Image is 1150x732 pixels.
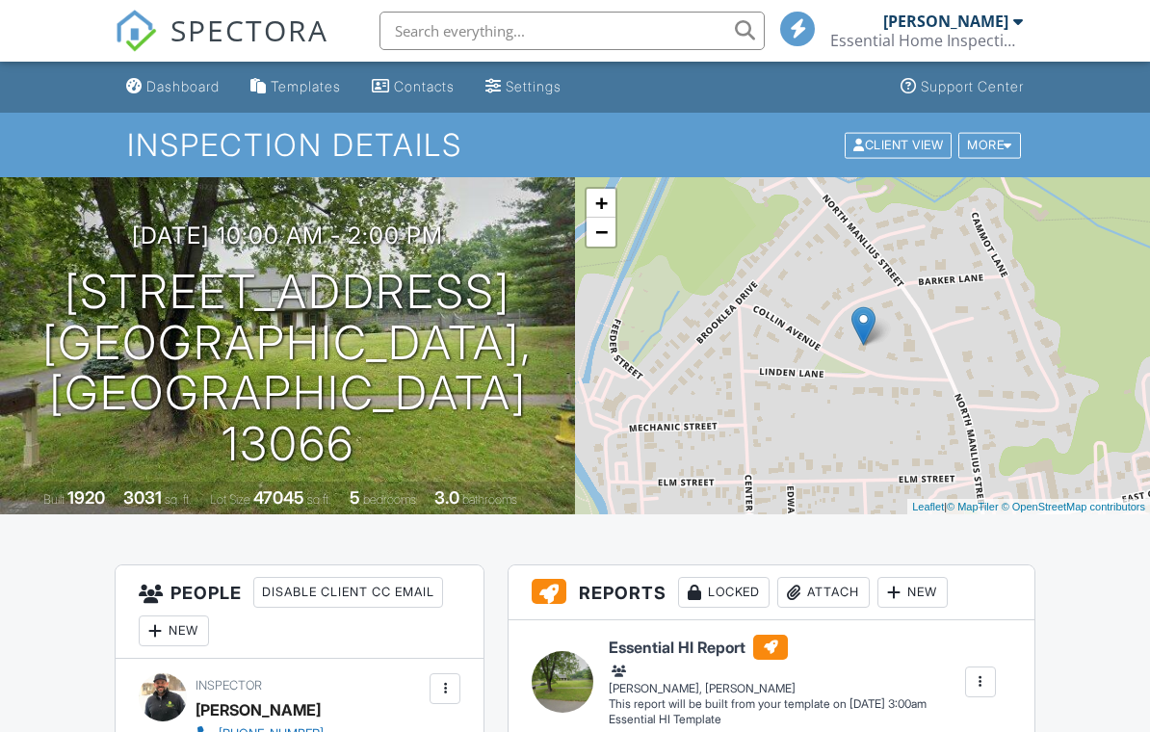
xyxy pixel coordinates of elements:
[243,69,349,105] a: Templates
[843,137,956,151] a: Client View
[1002,501,1145,512] a: © OpenStreetMap contributors
[877,577,948,608] div: New
[363,492,416,507] span: bedrooms
[67,487,105,508] div: 1920
[587,218,615,247] a: Zoom out
[478,69,569,105] a: Settings
[132,222,443,248] h3: [DATE] 10:00 am - 2:00 pm
[947,501,999,512] a: © MapTiler
[253,487,304,508] div: 47045
[678,577,770,608] div: Locked
[118,69,227,105] a: Dashboard
[253,577,443,608] div: Disable Client CC Email
[921,78,1024,94] div: Support Center
[958,132,1021,158] div: More
[609,635,927,660] h6: Essential HI Report
[434,487,459,508] div: 3.0
[509,565,1033,620] h3: Reports
[196,678,262,693] span: Inspector
[196,695,321,724] div: [PERSON_NAME]
[123,487,162,508] div: 3031
[115,26,328,66] a: SPECTORA
[379,12,765,50] input: Search everything...
[777,577,870,608] div: Attach
[845,132,952,158] div: Client View
[506,78,562,94] div: Settings
[912,501,944,512] a: Leaflet
[127,128,1023,162] h1: Inspection Details
[210,492,250,507] span: Lot Size
[830,31,1023,50] div: Essential Home Inspections LLC
[43,492,65,507] span: Built
[907,499,1150,515] div: |
[609,712,927,728] div: Essential HI Template
[350,487,360,508] div: 5
[883,12,1008,31] div: [PERSON_NAME]
[170,10,328,50] span: SPECTORA
[31,267,544,470] h1: [STREET_ADDRESS] [GEOGRAPHIC_DATA], [GEOGRAPHIC_DATA] 13066
[462,492,517,507] span: bathrooms
[364,69,462,105] a: Contacts
[307,492,331,507] span: sq.ft.
[271,78,341,94] div: Templates
[116,565,484,659] h3: People
[139,615,209,646] div: New
[609,662,927,696] div: [PERSON_NAME], [PERSON_NAME]
[587,189,615,218] a: Zoom in
[146,78,220,94] div: Dashboard
[893,69,1032,105] a: Support Center
[609,696,927,712] div: This report will be built from your template on [DATE] 3:00am
[165,492,192,507] span: sq. ft.
[394,78,455,94] div: Contacts
[115,10,157,52] img: The Best Home Inspection Software - Spectora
